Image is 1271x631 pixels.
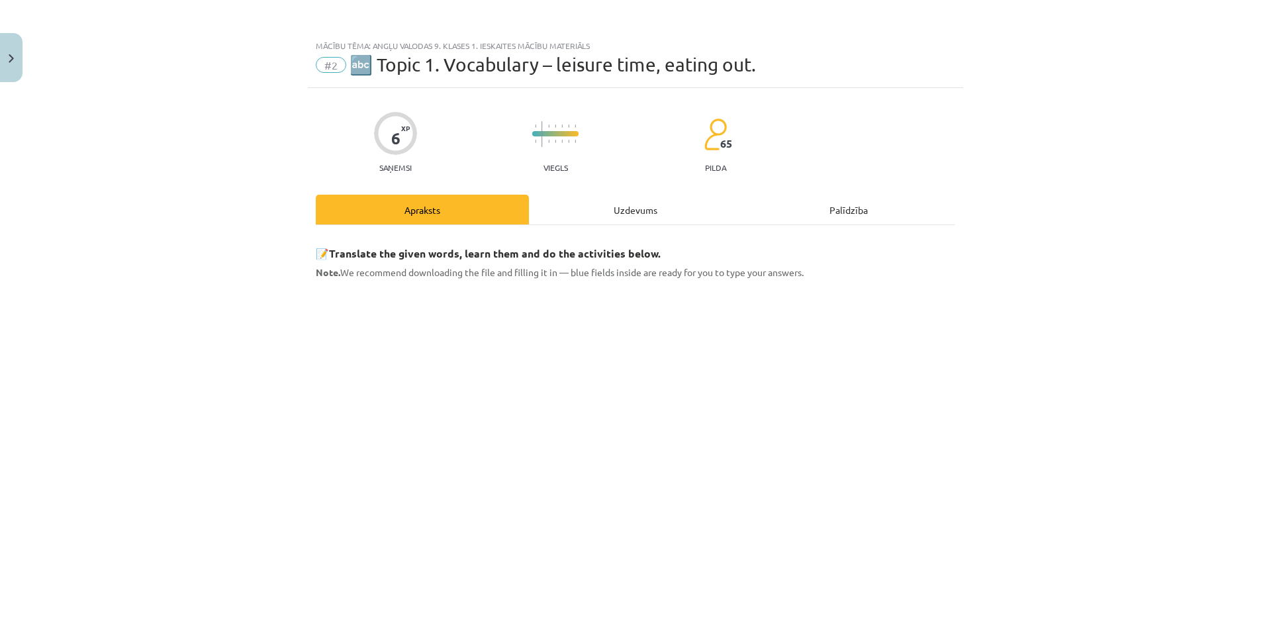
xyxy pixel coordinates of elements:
img: icon-short-line-57e1e144782c952c97e751825c79c345078a6d821885a25fce030b3d8c18986b.svg [568,124,569,128]
span: #2 [316,57,346,73]
img: icon-short-line-57e1e144782c952c97e751825c79c345078a6d821885a25fce030b3d8c18986b.svg [568,140,569,143]
div: Palīdzība [742,195,955,224]
img: icon-long-line-d9ea69661e0d244f92f715978eff75569469978d946b2353a9bb055b3ed8787d.svg [541,121,543,147]
img: icon-close-lesson-0947bae3869378f0d4975bcd49f059093ad1ed9edebbc8119c70593378902aed.svg [9,54,14,63]
img: icon-short-line-57e1e144782c952c97e751825c79c345078a6d821885a25fce030b3d8c18986b.svg [555,140,556,143]
div: Apraksts [316,195,529,224]
b: Translate the given words, learn them and do the activities below. [329,246,661,260]
div: Mācību tēma: Angļu valodas 9. klases 1. ieskaites mācību materiāls [316,41,955,50]
img: icon-short-line-57e1e144782c952c97e751825c79c345078a6d821885a25fce030b3d8c18986b.svg [575,140,576,143]
img: icon-short-line-57e1e144782c952c97e751825c79c345078a6d821885a25fce030b3d8c18986b.svg [548,124,549,128]
p: pilda [705,163,726,172]
img: icon-short-line-57e1e144782c952c97e751825c79c345078a6d821885a25fce030b3d8c18986b.svg [561,124,563,128]
p: Saņemsi [374,163,417,172]
img: students-c634bb4e5e11cddfef0936a35e636f08e4e9abd3cc4e673bd6f9a4125e45ecb1.svg [704,118,727,151]
span: XP [401,124,410,132]
div: 6 [391,129,400,148]
img: icon-short-line-57e1e144782c952c97e751825c79c345078a6d821885a25fce030b3d8c18986b.svg [535,140,536,143]
img: icon-short-line-57e1e144782c952c97e751825c79c345078a6d821885a25fce030b3d8c18986b.svg [561,140,563,143]
img: icon-short-line-57e1e144782c952c97e751825c79c345078a6d821885a25fce030b3d8c18986b.svg [535,124,536,128]
h3: 📝 [316,237,955,262]
div: Uzdevums [529,195,742,224]
span: 🔤 Topic 1. Vocabulary – leisure time, eating out. [350,54,756,75]
strong: Note. [316,266,340,278]
span: 65 [720,138,732,150]
span: We recommend downloading the file and filling it in — blue fields inside are ready for you to typ... [316,266,804,278]
img: icon-short-line-57e1e144782c952c97e751825c79c345078a6d821885a25fce030b3d8c18986b.svg [548,140,549,143]
img: icon-short-line-57e1e144782c952c97e751825c79c345078a6d821885a25fce030b3d8c18986b.svg [555,124,556,128]
img: icon-short-line-57e1e144782c952c97e751825c79c345078a6d821885a25fce030b3d8c18986b.svg [575,124,576,128]
p: Viegls [543,163,568,172]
